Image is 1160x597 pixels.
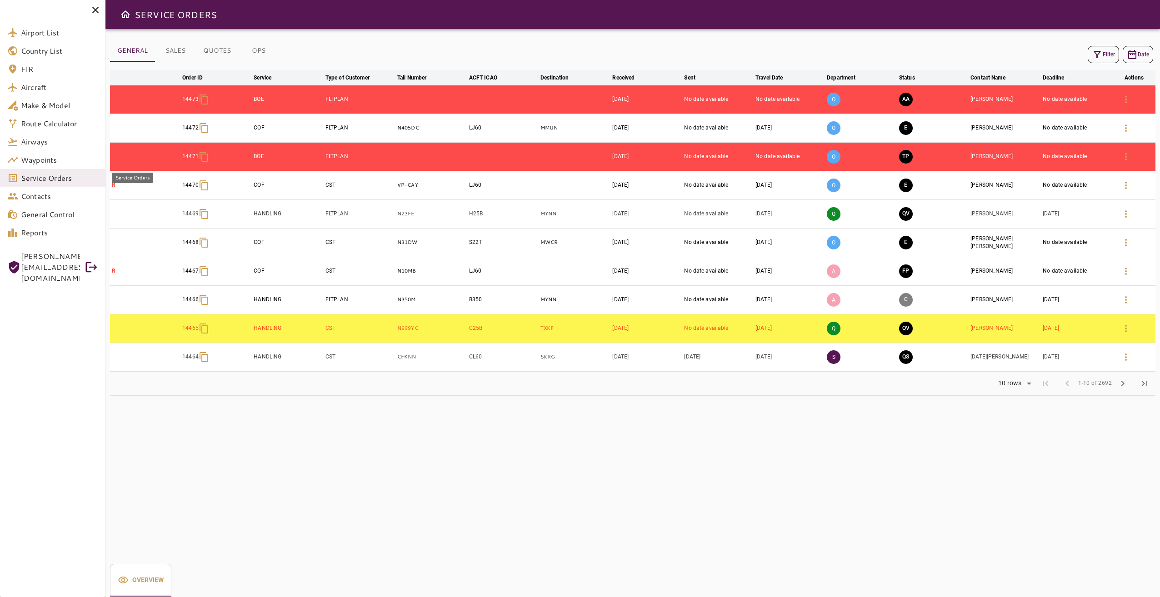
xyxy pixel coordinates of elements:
p: 14470 [182,181,199,189]
td: [PERSON_NAME] [969,285,1041,314]
button: AWAITING ASSIGNMENT [899,93,913,106]
button: Details [1115,203,1137,225]
span: Aircraft [21,82,98,93]
p: A [827,264,840,278]
span: Next Page [1112,373,1134,394]
button: TRIP PREPARATION [899,150,913,164]
p: 14467 [182,267,199,275]
td: HANDLING [252,314,323,343]
p: O [827,121,840,135]
td: [DATE] [754,199,825,228]
td: No date available [1041,257,1113,285]
td: [DATE] [610,314,682,343]
p: 14472 [182,124,199,132]
td: [DATE] [754,314,825,343]
div: Received [612,72,635,83]
td: [DATE] [610,257,682,285]
td: [PERSON_NAME] [969,114,1041,142]
button: Overview [110,564,171,597]
p: O [827,93,840,106]
td: No date available [682,142,754,171]
span: Contact Name [970,72,1017,83]
button: QUOTE VALIDATED [899,207,913,221]
td: C25B [467,314,539,343]
p: SKRG [540,353,609,361]
button: SALES [155,40,196,62]
button: QUOTE SENT [899,350,913,364]
td: [DATE] [1041,343,1113,371]
button: EXECUTION [899,179,913,192]
button: CANCELED [899,293,913,307]
button: Details [1115,260,1137,282]
button: Details [1115,232,1137,254]
span: Route Calculator [21,118,98,129]
td: H25B [467,199,539,228]
span: Last Page [1134,373,1155,394]
p: R [112,181,179,189]
button: Details [1115,146,1137,168]
p: VP-CAY [397,181,465,189]
p: O [827,179,840,192]
td: [DATE] [754,285,825,314]
p: 14471 [182,153,199,160]
td: [DATE] [754,228,825,257]
td: LJ60 [467,171,539,199]
td: [DATE] [610,85,682,114]
td: [PERSON_NAME] [969,142,1041,171]
div: ACFT ICAO [469,72,497,83]
td: HANDLING [252,199,323,228]
button: Open drawer [116,5,135,24]
td: [DATE] [610,228,682,257]
td: BOE [252,85,323,114]
p: N31DW [397,239,465,246]
span: Reports [21,227,98,238]
p: 14465 [182,324,199,332]
span: Received [612,72,646,83]
button: Date [1123,46,1153,63]
td: No date available [1041,228,1113,257]
span: Waypoints [21,154,98,165]
button: Details [1115,346,1137,368]
span: Destination [540,72,580,83]
span: Service [254,72,283,83]
td: B350 [467,285,539,314]
span: Order ID [182,72,215,83]
p: R [112,296,179,303]
button: OPS [238,40,279,62]
td: No date available [682,171,754,199]
td: CL60 [467,343,539,371]
p: 14464 [182,353,199,361]
span: chevron_right [1117,378,1128,389]
td: COF [252,228,323,257]
div: 10 rows [992,377,1035,390]
p: N405DC [397,124,465,132]
div: Travel Date [755,72,783,83]
td: [DATE] [610,114,682,142]
button: EXECUTION [899,121,913,135]
p: N999YC [397,324,465,332]
td: [PERSON_NAME] [969,199,1041,228]
h6: SERVICE ORDERS [135,7,217,22]
span: Airways [21,136,98,147]
p: 14469 [182,210,199,218]
p: MMUN [540,124,609,132]
td: No date available [682,114,754,142]
td: No date available [682,228,754,257]
span: Sent [684,72,707,83]
div: Tail Number [397,72,426,83]
td: CST [324,257,395,285]
span: Service Orders [21,173,98,184]
td: No date available [1041,85,1113,114]
p: TXKF [540,324,609,332]
td: [PERSON_NAME] [969,85,1041,114]
p: 14473 [182,95,199,103]
span: First Page [1035,373,1056,394]
p: R [112,267,179,275]
span: Tail Number [397,72,438,83]
p: Q [827,207,840,221]
td: No date available [682,199,754,228]
td: [DATE] [754,114,825,142]
td: No date available [1041,171,1113,199]
td: No date available [1041,142,1113,171]
div: basic tabs example [110,40,279,62]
